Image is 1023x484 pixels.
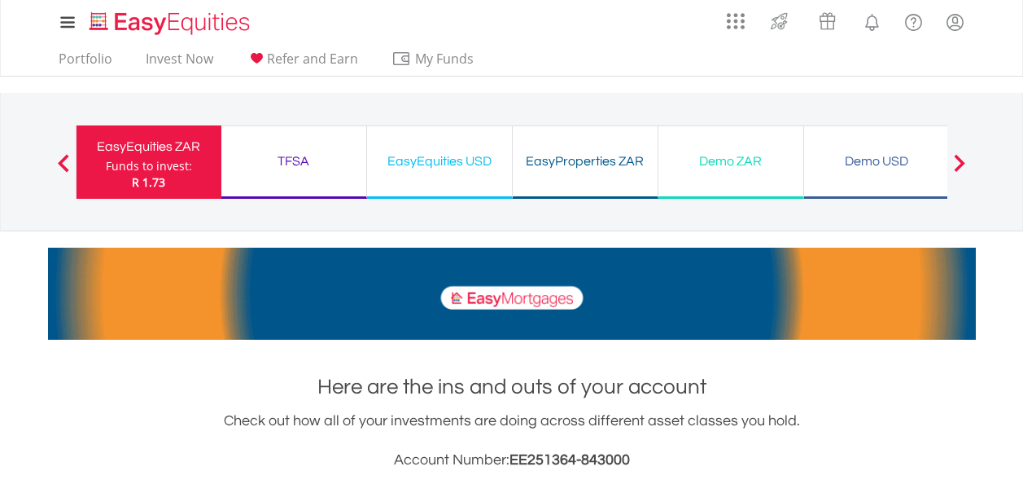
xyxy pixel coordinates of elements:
[377,150,502,173] div: EasyEquities USD
[106,158,192,174] div: Funds to invest:
[893,4,934,37] a: FAQ's and Support
[132,174,165,190] span: R 1.73
[240,51,365,76] a: Refer and Earn
[52,51,119,76] a: Portfolio
[814,150,939,173] div: Demo USD
[48,372,976,402] h1: Here are the ins and outs of your account
[267,50,358,68] span: Refer and Earn
[522,150,648,173] div: EasyProperties ZAR
[803,4,851,34] a: Vouchers
[766,8,793,34] img: thrive-v2.svg
[83,4,256,37] a: Home page
[48,449,976,472] h3: Account Number:
[814,8,841,34] img: vouchers-v2.svg
[851,4,893,37] a: Notifications
[86,10,256,37] img: EasyEquities_Logo.png
[668,150,793,173] div: Demo ZAR
[48,248,976,340] img: EasyMortage Promotion Banner
[86,135,212,158] div: EasyEquities ZAR
[391,48,498,69] span: My Funds
[48,410,976,472] div: Check out how all of your investments are doing across different asset classes you hold.
[934,4,976,40] a: My Profile
[716,4,755,30] a: AppsGrid
[727,12,745,30] img: grid-menu-icon.svg
[943,162,976,178] button: Next
[47,162,80,178] button: Previous
[509,452,630,468] span: EE251364-843000
[139,51,220,76] a: Invest Now
[231,150,356,173] div: TFSA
